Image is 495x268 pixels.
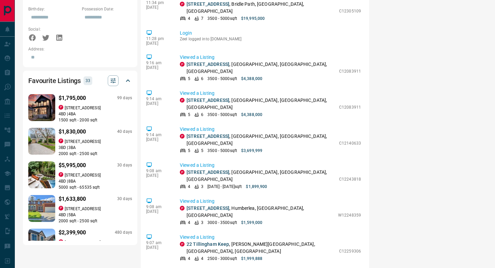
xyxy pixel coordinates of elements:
p: $3,699,999 [241,148,262,154]
p: C12140633 [339,140,361,146]
p: [DATE] [146,65,170,70]
a: [STREET_ADDRESS] [187,205,229,211]
p: [DATE] [146,5,170,10]
p: [DATE] [146,245,170,250]
p: , [GEOGRAPHIC_DATA], [GEOGRAPHIC_DATA], [GEOGRAPHIC_DATA] [187,133,336,147]
a: Favourited listing$1,830,00040 daysproperty.ca[STREET_ADDRESS]3BD |3BA2000 sqft - 2500 sqft [28,126,132,157]
p: 9:07 am [146,240,170,245]
p: 4 [188,184,190,190]
p: $1,795,000 [59,94,86,102]
h2: Favourite Listings [28,75,81,86]
div: property.ca [59,206,63,210]
p: $2,399,900 [59,229,86,237]
p: 4 BD | 5 BA [59,212,132,218]
div: property.ca [59,172,63,177]
p: 99 days [117,95,132,101]
p: [DATE] [146,209,170,214]
p: , [PERSON_NAME][GEOGRAPHIC_DATA], [GEOGRAPHIC_DATA], [GEOGRAPHIC_DATA] [187,241,336,255]
p: 4 [201,256,203,262]
a: [STREET_ADDRESS] [187,169,229,175]
p: 4 [188,220,190,226]
p: 480 days [115,230,132,235]
p: [DATE] [146,173,170,178]
p: 33 [86,77,90,84]
p: 5000 sqft - 65535 sqft [59,184,132,190]
p: 3000 - 3500 sqft [207,220,237,226]
a: [STREET_ADDRESS] [187,1,229,7]
p: 6 [201,76,203,82]
div: property.ca [180,134,185,139]
p: C12083911 [339,104,361,110]
div: property.ca [180,62,185,67]
p: [STREET_ADDRESS] [65,105,101,111]
a: [STREET_ADDRESS] [187,62,229,67]
p: C12305109 [339,8,361,14]
p: [STREET_ADDRESS] [65,206,101,212]
p: 11:34 pm [146,0,170,5]
div: property.ca [180,206,185,210]
p: 4 [188,15,190,22]
div: Favourite Listings33 [28,73,132,89]
p: Login [180,30,361,37]
p: [DATE] [146,137,170,142]
p: Viewed a Listing [180,162,361,169]
p: $1,633,800 [59,195,86,203]
p: C12259306 [339,248,361,254]
p: $1,899,900 [246,184,267,190]
p: [DATE] [146,41,170,46]
p: [DATE] - [DATE] sqft [207,184,242,190]
p: C12243818 [339,176,361,182]
p: 2000 sqft - 2500 sqft [59,151,132,157]
img: Favourited listing [22,195,62,222]
p: [STREET_ADDRESS] [65,239,101,245]
p: $4,388,000 [241,76,262,82]
p: [STREET_ADDRESS] [65,139,101,145]
div: property.ca [180,2,185,6]
p: 5 [188,148,190,154]
div: property.ca [59,139,63,143]
a: 22 Tillingham Keep [187,241,229,247]
p: 3 BD | 3 BA [59,145,132,151]
p: Viewed a Listing [180,126,361,133]
img: Favourited listing [22,161,62,188]
p: 6 [201,112,203,118]
p: 4 BD | 8 BA [59,178,132,184]
img: Favourited listing [25,229,59,256]
p: Viewed a Listing [180,234,361,241]
img: Favourited listing [22,128,62,155]
p: Viewed a Listing [180,198,361,205]
p: 2000 sqft - 2500 sqft [59,218,132,224]
p: 9:08 am [146,168,170,173]
a: [STREET_ADDRESS] [187,133,229,139]
p: $1,830,000 [59,128,86,136]
p: $5,995,000 [59,161,86,169]
p: 1500 sqft - 2000 sqft [59,117,132,123]
p: Birthday: [28,6,78,12]
p: Viewed a Listing [180,54,361,61]
a: [STREET_ADDRESS] [187,98,229,103]
p: 40 days [117,129,132,135]
p: 5 [201,148,203,154]
p: Possession Date: [82,6,132,12]
p: $1,999,888 [241,256,262,262]
p: 9:08 am [146,204,170,209]
p: $4,388,000 [241,112,262,118]
div: property.ca [59,239,63,244]
div: property.ca [180,170,185,175]
p: , Bridle Path, [GEOGRAPHIC_DATA], [GEOGRAPHIC_DATA] [187,1,336,15]
p: , Humberlea, [GEOGRAPHIC_DATA], [GEOGRAPHIC_DATA] [187,205,335,219]
p: , [GEOGRAPHIC_DATA], [GEOGRAPHIC_DATA], [GEOGRAPHIC_DATA] [187,97,336,111]
p: 30 days [117,162,132,168]
p: 3500 - 5000 sqft [207,112,237,118]
p: Address: [28,46,132,52]
p: 3 [201,184,203,190]
p: 5 [188,112,190,118]
p: , [GEOGRAPHIC_DATA], [GEOGRAPHIC_DATA], [GEOGRAPHIC_DATA] [187,61,336,75]
div: property.ca [59,105,63,110]
p: 3500 - 5000 sqft [207,76,237,82]
div: property.ca [180,242,185,246]
p: 11:28 pm [146,36,170,41]
p: 2500 - 3000 sqft [207,256,237,262]
p: [STREET_ADDRESS] [65,172,101,178]
p: Zeel logged into [DOMAIN_NAME] [180,37,361,41]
